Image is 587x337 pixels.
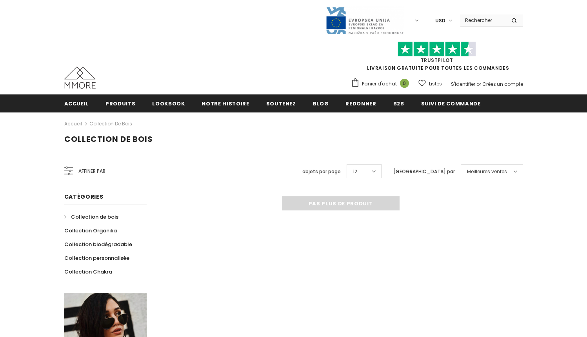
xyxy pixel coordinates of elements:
[313,94,329,112] a: Blog
[105,94,135,112] a: Produits
[418,77,442,91] a: Listes
[393,168,455,176] label: [GEOGRAPHIC_DATA] par
[266,100,296,107] span: soutenez
[266,94,296,112] a: soutenez
[482,81,523,87] a: Créez un compte
[351,45,523,71] span: LIVRAISON GRATUITE POUR TOUTES LES COMMANDES
[302,168,341,176] label: objets par page
[398,42,476,57] img: Faites confiance aux étoiles pilotes
[64,241,132,248] span: Collection biodégradable
[78,167,105,176] span: Affiner par
[89,120,132,127] a: Collection de bois
[64,119,82,129] a: Accueil
[64,268,112,275] span: Collection Chakra
[393,94,404,112] a: B2B
[64,210,118,224] a: Collection de bois
[152,94,185,112] a: Lookbook
[64,251,129,265] a: Collection personnalisée
[64,94,89,112] a: Accueil
[313,100,329,107] span: Blog
[393,100,404,107] span: B2B
[64,265,112,279] a: Collection Chakra
[435,17,445,25] span: USD
[71,213,118,221] span: Collection de bois
[421,94,481,112] a: Suivi de commande
[460,14,505,26] input: Search Site
[152,100,185,107] span: Lookbook
[467,168,507,176] span: Meilleures ventes
[202,100,249,107] span: Notre histoire
[421,57,453,63] a: TrustPilot
[64,67,96,89] img: Cas MMORE
[105,100,135,107] span: Produits
[64,224,117,237] a: Collection Organika
[345,94,376,112] a: Redonner
[64,134,153,145] span: Collection de bois
[353,168,357,176] span: 12
[345,100,376,107] span: Redonner
[476,81,481,87] span: or
[325,6,404,35] img: Javni Razpis
[400,79,409,88] span: 0
[64,227,117,234] span: Collection Organika
[351,78,413,90] a: Panier d'achat 0
[325,17,404,24] a: Javni Razpis
[362,80,397,88] span: Panier d'achat
[64,237,132,251] a: Collection biodégradable
[429,80,442,88] span: Listes
[202,94,249,112] a: Notre histoire
[451,81,475,87] a: S'identifier
[64,254,129,262] span: Collection personnalisée
[421,100,481,107] span: Suivi de commande
[64,100,89,107] span: Accueil
[64,193,104,201] span: Catégories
